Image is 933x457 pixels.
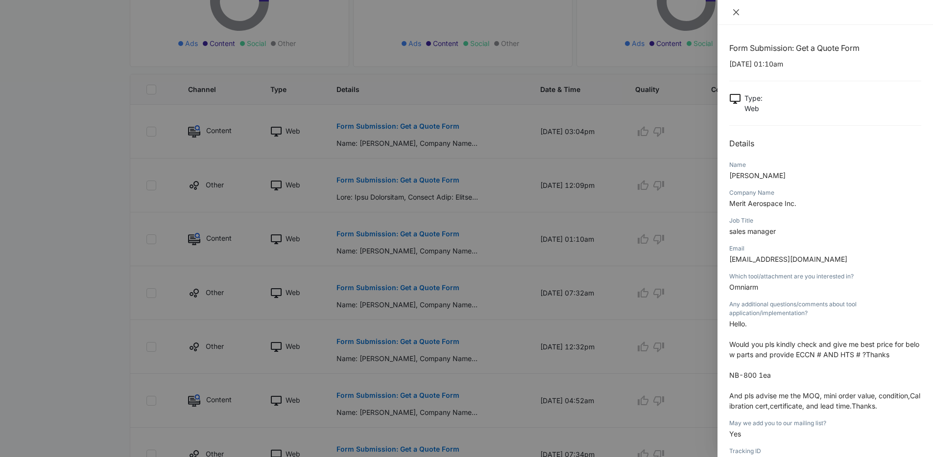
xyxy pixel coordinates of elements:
div: Any additional questions/comments about tool application/implementation? [729,300,921,318]
div: May we add you to our mailing list? [729,419,921,428]
span: Hello. [729,320,747,328]
p: Web [744,103,763,114]
span: sales manager [729,227,776,235]
div: Name [729,160,921,169]
div: Email [729,244,921,253]
div: Job Title [729,216,921,225]
span: Merit Aerospace Inc. [729,199,796,207]
span: close [732,8,740,16]
h1: Form Submission: Get a Quote Form [729,42,921,54]
span: Would you pls kindly check and give me best price for below parts and provide ECCN # AND HTS # ?T... [729,340,919,359]
div: Company Name [729,188,921,197]
p: [DATE] 01:10am [729,59,921,69]
span: Yes [729,430,741,438]
span: Omniarm [729,283,758,291]
div: Tracking ID [729,447,921,456]
h2: Details [729,137,921,149]
div: Which tool/attachment are you interested in? [729,272,921,281]
span: [EMAIL_ADDRESS][DOMAIN_NAME] [729,255,847,263]
button: Close [729,8,743,17]
span: NB-800 1ea [729,371,771,379]
span: And pls advise me the MOQ, mini order value, condition,Calibration cert,certificate, and lead tim... [729,391,920,410]
span: [PERSON_NAME] [729,171,786,180]
p: Type : [744,93,763,103]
